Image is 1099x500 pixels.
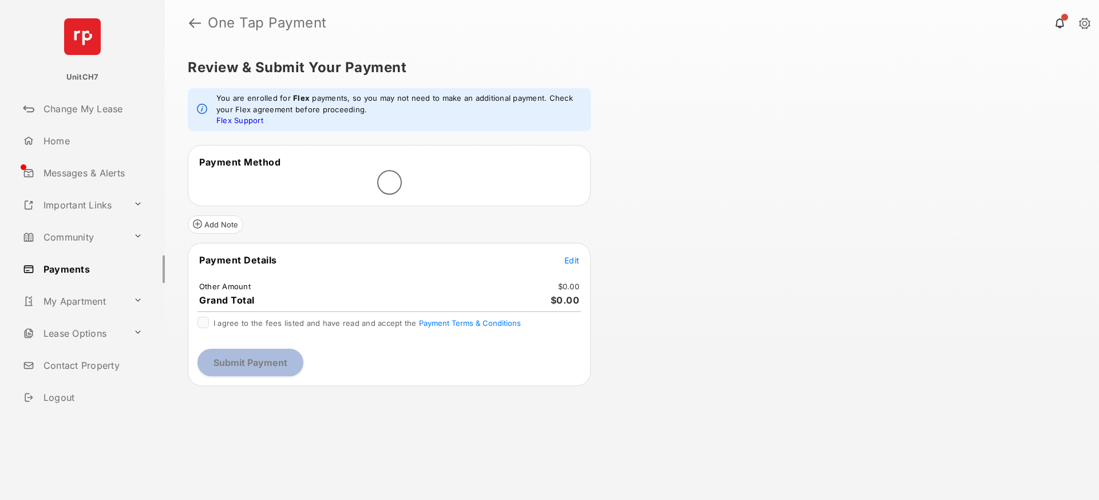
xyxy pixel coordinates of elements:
button: Edit [564,254,579,266]
strong: Flex [293,93,310,103]
img: svg+xml;base64,PHN2ZyB4bWxucz0iaHR0cDovL3d3dy53My5vcmcvMjAwMC9zdmciIHdpZHRoPSI2NCIgaGVpZ2h0PSI2NC... [64,18,101,55]
h5: Review & Submit Your Payment [188,61,1067,74]
td: Other Amount [199,281,251,292]
a: Logout [18,384,165,411]
button: Add Note [188,215,243,234]
span: $0.00 [551,294,580,306]
span: Payment Method [199,156,280,168]
a: Flex Support [216,116,263,125]
a: Lease Options [18,320,129,347]
p: UnitCH7 [66,72,99,83]
a: Messages & Alerts [18,159,165,187]
em: You are enrolled for payments, so you may not need to make an additional payment. Check your Flex... [216,93,582,127]
a: Important Links [18,191,129,219]
a: Community [18,223,129,251]
span: Grand Total [199,294,255,306]
a: Payments [18,255,165,283]
a: Home [18,127,165,155]
span: I agree to the fees listed and have read and accept the [214,318,521,328]
span: Edit [564,255,579,265]
a: Change My Lease [18,95,165,123]
button: Submit Payment [197,349,303,376]
span: Payment Details [199,254,277,266]
a: My Apartment [18,288,129,315]
a: Contact Property [18,352,165,379]
strong: One Tap Payment [208,16,327,30]
button: I agree to the fees listed and have read and accept the [419,318,521,328]
td: $0.00 [558,281,580,292]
